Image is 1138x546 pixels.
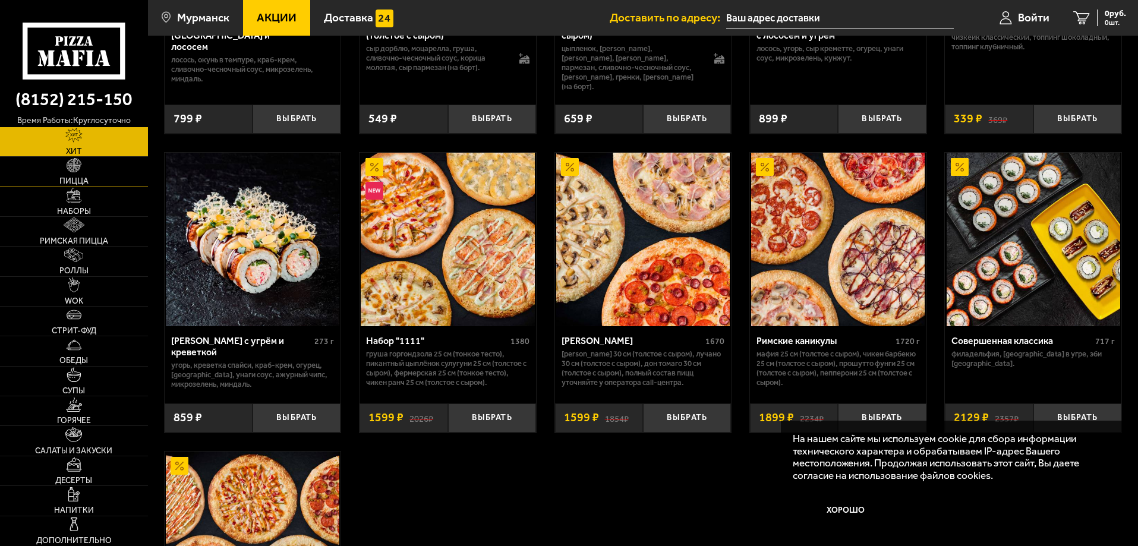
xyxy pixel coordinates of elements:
[1105,10,1126,18] span: 0 руб.
[947,153,1120,326] img: Совершенная классика
[643,403,731,433] button: Выбрать
[793,493,900,529] button: Хорошо
[951,335,1092,346] div: Совершенная классика
[564,113,592,125] span: 659 ₽
[726,7,954,29] input: Ваш адрес доставки
[896,336,920,346] span: 1720 г
[750,153,926,326] a: АкционныйРимские каникулы
[562,44,702,91] p: цыпленок, [PERSON_NAME], [PERSON_NAME], [PERSON_NAME], пармезан, сливочно-чесночный соус, [PERSON...
[448,403,536,433] button: Выбрать
[253,403,341,433] button: Выбрать
[1105,19,1126,26] span: 0 шт.
[324,12,373,23] span: Доставка
[59,267,89,275] span: Роллы
[1033,403,1121,433] button: Выбрать
[605,412,629,424] s: 1854 ₽
[171,361,335,389] p: угорь, креветка спайси, краб-крем, огурец, [GEOGRAPHIC_DATA], унаги соус, ажурный чипс, микрозеле...
[171,457,188,475] img: Акционный
[751,153,925,326] img: Римские каникулы
[556,153,730,326] img: Хет Трик
[165,153,341,326] a: Ролл Калипсо с угрём и креветкой
[562,335,703,346] div: [PERSON_NAME]
[838,105,926,134] button: Выбрать
[510,336,529,346] span: 1380
[756,44,920,63] p: лосось, угорь, Сыр креметте, огурец, унаги соус, микрозелень, кунжут.
[954,113,982,125] span: 339 ₽
[945,153,1121,326] a: АкционныйСовершенная классика
[448,105,536,134] button: Выбрать
[409,412,433,424] s: 2026 ₽
[555,153,732,326] a: АкционныйХет Трик
[756,349,920,387] p: Мафия 25 см (толстое с сыром), Чикен Барбекю 25 см (толстое с сыром), Прошутто Фунги 25 см (толст...
[177,12,229,23] span: Мурманск
[171,335,312,358] div: [PERSON_NAME] с угрём и креветкой
[759,113,787,125] span: 899 ₽
[951,349,1115,368] p: Филадельфия, [GEOGRAPHIC_DATA] в угре, Эби [GEOGRAPHIC_DATA].
[793,433,1104,482] p: На нашем сайте мы используем cookie для сбора информации технического характера и обрабатываем IP...
[360,153,536,326] a: АкционныйНовинкаНабор "1111"
[174,113,202,125] span: 799 ₽
[253,105,341,134] button: Выбрать
[954,412,989,424] span: 2129 ₽
[66,147,82,156] span: Хит
[365,182,383,200] img: Новинка
[52,327,96,335] span: Стрит-фуд
[36,536,112,545] span: Дополнительно
[756,158,774,176] img: Акционный
[759,412,794,424] span: 1899 ₽
[65,297,83,305] span: WOK
[174,412,202,424] span: 859 ₽
[564,412,599,424] span: 1599 ₽
[376,10,393,27] img: 15daf4d41897b9f0e9f617042186c801.svg
[57,416,91,425] span: Горячее
[562,349,725,387] p: [PERSON_NAME] 30 см (толстое с сыром), Лучано 30 см (толстое с сыром), Дон Томаго 30 см (толстое ...
[366,349,529,387] p: Груша горгондзола 25 см (тонкое тесто), Пикантный цыплёнок сулугуни 25 см (толстое с сыром), Ферм...
[800,412,824,424] s: 2234 ₽
[368,412,403,424] span: 1599 ₽
[561,158,579,176] img: Акционный
[40,237,108,245] span: Римская пицца
[54,506,94,515] span: Напитки
[365,158,383,176] img: Акционный
[314,336,334,346] span: 273 г
[368,113,397,125] span: 549 ₽
[988,113,1007,125] s: 369 ₽
[57,207,91,216] span: Наборы
[35,447,112,455] span: Салаты и закуски
[951,158,969,176] img: Акционный
[756,335,893,346] div: Римские каникулы
[1033,105,1121,134] button: Выбрать
[166,153,339,326] img: Ролл Калипсо с угрём и креветкой
[366,44,507,72] p: сыр дорблю, моцарелла, груша, сливочно-чесночный соус, корица молотая, сыр пармезан (на борт).
[62,387,85,395] span: Супы
[361,153,534,326] img: Набор "1111"
[171,55,335,84] p: лосось, окунь в темпуре, краб-крем, сливочно-чесночный соус, микрозелень, миндаль.
[55,476,92,485] span: Десерты
[951,33,1115,52] p: Чизкейк классический, топпинг шоколадный, топпинг клубничный.
[59,177,89,185] span: Пицца
[610,12,726,23] span: Доставить по адресу:
[838,403,926,433] button: Выбрать
[705,336,724,346] span: 1670
[257,12,297,23] span: Акции
[366,335,507,346] div: Набор "1111"
[995,412,1019,424] s: 2357 ₽
[59,356,88,365] span: Обеды
[1095,336,1115,346] span: 717 г
[1018,12,1049,23] span: Войти
[643,105,731,134] button: Выбрать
